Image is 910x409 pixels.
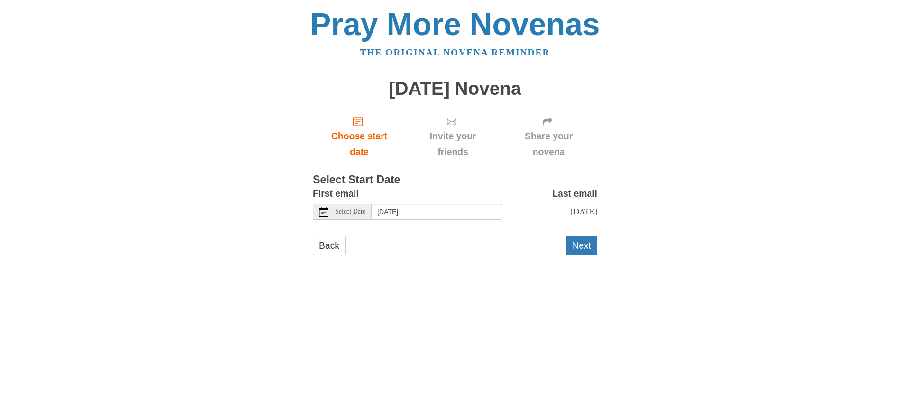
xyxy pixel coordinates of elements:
div: Click "Next" to confirm your start date first. [500,108,597,164]
a: The original novena reminder [360,47,550,57]
span: Invite your friends [415,128,491,160]
label: First email [313,186,359,201]
label: Last email [552,186,597,201]
div: Click "Next" to confirm your start date first. [406,108,500,164]
a: Pray More Novenas [310,7,600,42]
a: Back [313,236,346,255]
h1: [DATE] Novena [313,79,597,99]
button: Next [566,236,597,255]
span: Choose start date [322,128,396,160]
span: Share your novena [510,128,588,160]
h3: Select Start Date [313,174,597,186]
a: Choose start date [313,108,406,164]
span: [DATE] [571,207,597,216]
span: Select Date [335,209,365,215]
